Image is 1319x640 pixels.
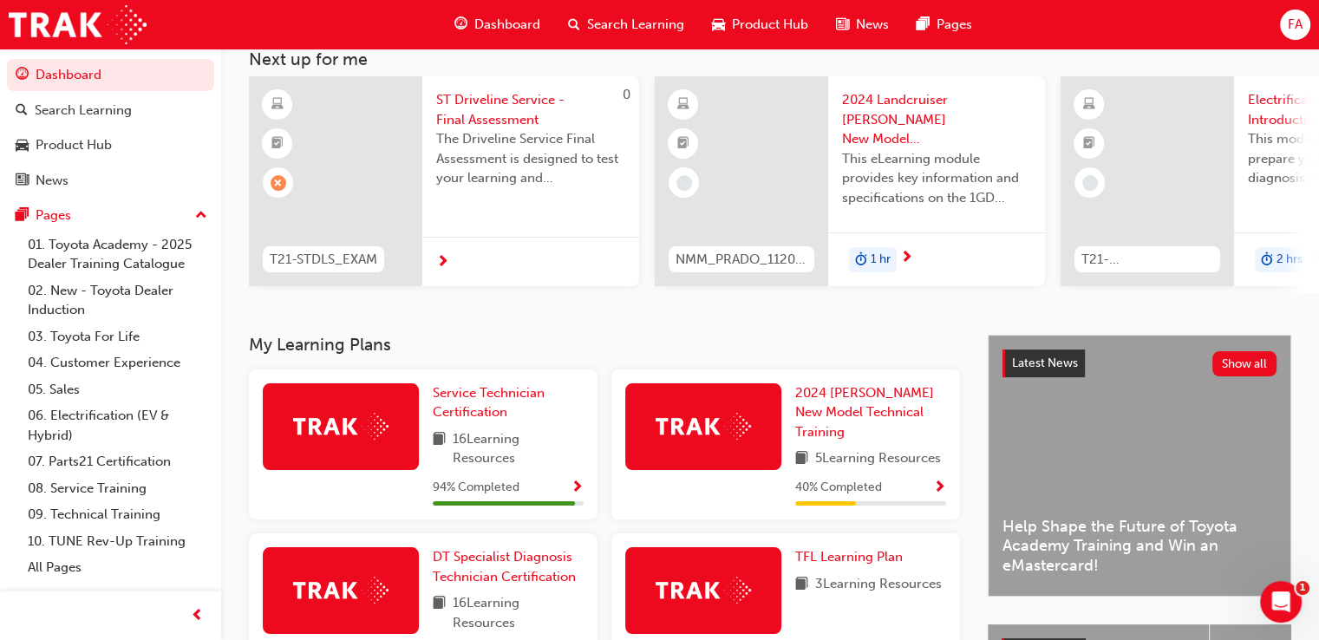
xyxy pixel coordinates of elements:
[433,593,446,632] span: book-icon
[554,7,698,42] a: search-iconSearch Learning
[441,7,554,42] a: guage-iconDashboard
[271,175,286,191] span: learningRecordVerb_FAIL-icon
[433,383,584,422] a: Service Technician Certification
[21,528,214,555] a: 10. TUNE Rev-Up Training
[7,165,214,197] a: News
[871,250,891,270] span: 1 hr
[842,149,1031,208] span: This eLearning module provides key information and specifications on the 1GD Diesel engine and it...
[1212,351,1277,376] button: Show all
[7,56,214,199] button: DashboardSearch LearningProduct HubNews
[712,14,725,36] span: car-icon
[271,94,284,116] span: learningResourceType_ELEARNING-icon
[16,138,29,153] span: car-icon
[1082,175,1098,191] span: learningRecordVerb_NONE-icon
[7,59,214,91] a: Dashboard
[656,413,751,440] img: Trak
[7,95,214,127] a: Search Learning
[433,549,576,584] span: DT Specialist Diagnosis Technician Certification
[433,547,584,586] a: DT Specialist Diagnosis Technician Certification
[293,577,389,604] img: Trak
[933,480,946,496] span: Show Progress
[732,15,808,35] span: Product Hub
[474,15,540,35] span: Dashboard
[623,87,630,102] span: 0
[453,429,584,468] span: 16 Learning Resources
[35,101,132,121] div: Search Learning
[436,90,625,129] span: ST Driveline Service - Final Assessment
[21,475,214,502] a: 08. Service Training
[36,135,112,155] div: Product Hub
[21,232,214,278] a: 01. Toyota Academy - 2025 Dealer Training Catalogue
[917,14,930,36] span: pages-icon
[16,103,28,119] span: search-icon
[249,76,639,286] a: 0T21-STDLS_EXAMST Driveline Service - Final AssessmentThe Driveline Service Final Assessment is d...
[856,15,889,35] span: News
[249,335,960,355] h3: My Learning Plans
[454,14,467,36] span: guage-icon
[1280,10,1310,40] button: FA
[1002,349,1277,377] a: Latest NewsShow all
[937,15,972,35] span: Pages
[433,478,519,498] span: 94 % Completed
[21,501,214,528] a: 09. Technical Training
[676,250,807,270] span: NMM_PRADO_112024_MODULE_3
[453,593,584,632] span: 16 Learning Resources
[822,7,903,42] a: news-iconNews
[1261,249,1273,271] span: duration-icon
[698,7,822,42] a: car-iconProduct Hub
[21,448,214,475] a: 07. Parts21 Certification
[571,477,584,499] button: Show Progress
[195,205,207,227] span: up-icon
[815,448,941,470] span: 5 Learning Resources
[1012,356,1078,370] span: Latest News
[1296,581,1309,595] span: 1
[1260,581,1302,623] iframe: Intercom live chat
[271,133,284,155] span: booktick-icon
[571,480,584,496] span: Show Progress
[7,199,214,232] button: Pages
[21,323,214,350] a: 03. Toyota For Life
[842,90,1031,149] span: 2024 Landcruiser [PERSON_NAME] New Model Mechanisms - Engine 3
[855,249,867,271] span: duration-icon
[795,547,910,567] a: TFL Learning Plan
[433,429,446,468] span: book-icon
[270,250,377,270] span: T21-STDLS_EXAM
[795,478,882,498] span: 40 % Completed
[1083,133,1095,155] span: booktick-icon
[1288,15,1303,35] span: FA
[815,574,942,596] span: 3 Learning Resources
[836,14,849,36] span: news-icon
[21,278,214,323] a: 02. New - Toyota Dealer Induction
[9,5,147,44] img: Trak
[21,349,214,376] a: 04. Customer Experience
[436,129,625,188] span: The Driveline Service Final Assessment is designed to test your learning and understanding of the...
[191,605,204,627] span: prev-icon
[1081,250,1213,270] span: T21-FOD_HVIS_PREREQ
[795,383,946,442] a: 2024 [PERSON_NAME] New Model Technical Training
[1083,94,1095,116] span: learningResourceType_ELEARNING-icon
[587,15,684,35] span: Search Learning
[903,7,986,42] a: pages-iconPages
[16,208,29,224] span: pages-icon
[293,413,389,440] img: Trak
[36,171,69,191] div: News
[1002,517,1277,576] span: Help Shape the Future of Toyota Academy Training and Win an eMastercard!
[36,206,71,225] div: Pages
[795,574,808,596] span: book-icon
[433,385,545,421] span: Service Technician Certification
[900,251,913,266] span: next-icon
[16,68,29,83] span: guage-icon
[21,402,214,448] a: 06. Electrification (EV & Hybrid)
[677,133,689,155] span: booktick-icon
[795,448,808,470] span: book-icon
[1277,250,1303,270] span: 2 hrs
[677,94,689,116] span: learningResourceType_ELEARNING-icon
[21,554,214,581] a: All Pages
[933,477,946,499] button: Show Progress
[655,76,1045,286] a: NMM_PRADO_112024_MODULE_32024 Landcruiser [PERSON_NAME] New Model Mechanisms - Engine 3This eLear...
[21,376,214,403] a: 05. Sales
[795,385,934,440] span: 2024 [PERSON_NAME] New Model Technical Training
[221,49,1319,69] h3: Next up for me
